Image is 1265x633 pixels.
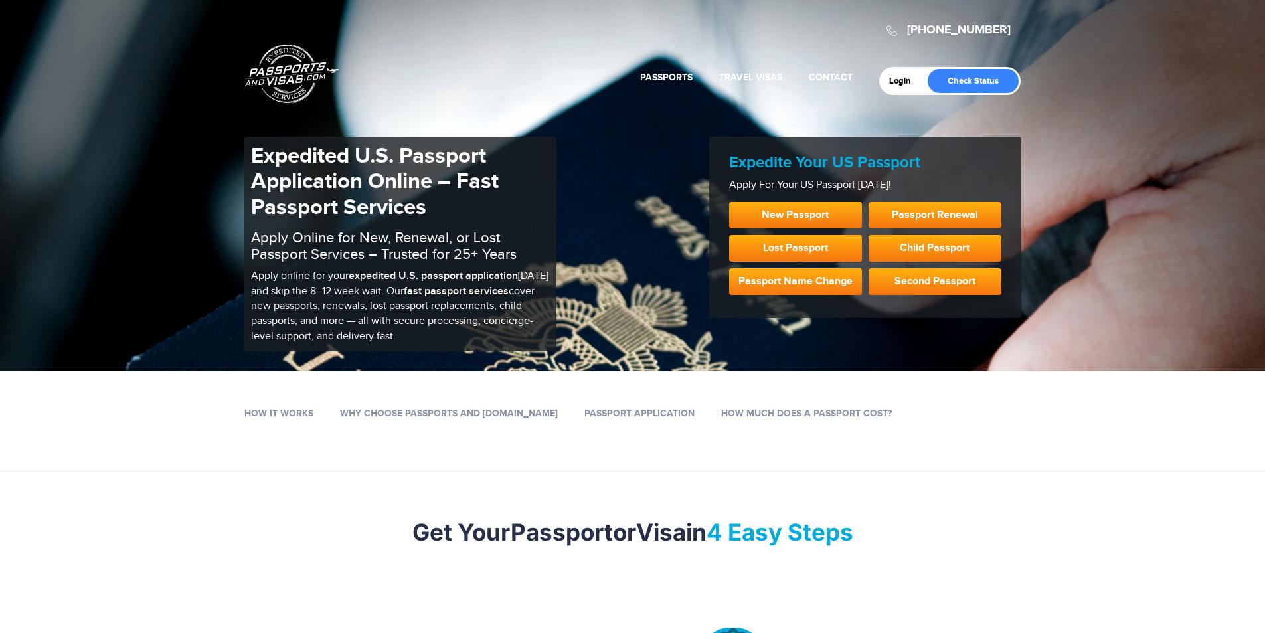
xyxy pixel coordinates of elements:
[729,178,1001,193] p: Apply For Your US Passport [DATE]!
[251,269,550,345] p: Apply online for your [DATE] and skip the 8–12 week wait. Our cover new passports, renewals, lost...
[721,408,892,419] a: How Much Does a Passport Cost?
[244,408,313,419] a: How it works
[244,518,1021,546] h2: Get Your or in
[889,76,920,86] a: Login
[340,408,558,419] a: Why Choose Passports and [DOMAIN_NAME]
[584,408,695,419] a: Passport Application
[636,518,686,546] strong: Visa
[251,143,550,220] h1: Expedited U.S. Passport Application Online – Fast Passport Services
[349,270,518,282] b: expedited U.S. passport application
[809,72,853,83] a: Contact
[251,230,550,262] h2: Apply Online for New, Renewal, or Lost Passport Services – Trusted for 25+ Years
[729,202,862,228] a: New Passport
[907,23,1011,37] a: [PHONE_NUMBER]
[719,72,782,83] a: Travel Visas
[245,44,339,104] a: Passports & [DOMAIN_NAME]
[928,69,1019,93] a: Check Status
[869,202,1001,228] a: Passport Renewal
[511,518,613,546] strong: Passport
[869,268,1001,295] a: Second Passport
[729,153,1001,173] h2: Expedite Your US Passport
[404,285,509,298] b: fast passport services
[729,235,862,262] a: Lost Passport
[869,235,1001,262] a: Child Passport
[729,268,862,295] a: Passport Name Change
[707,518,853,546] mark: 4 Easy Steps
[640,72,693,83] a: Passports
